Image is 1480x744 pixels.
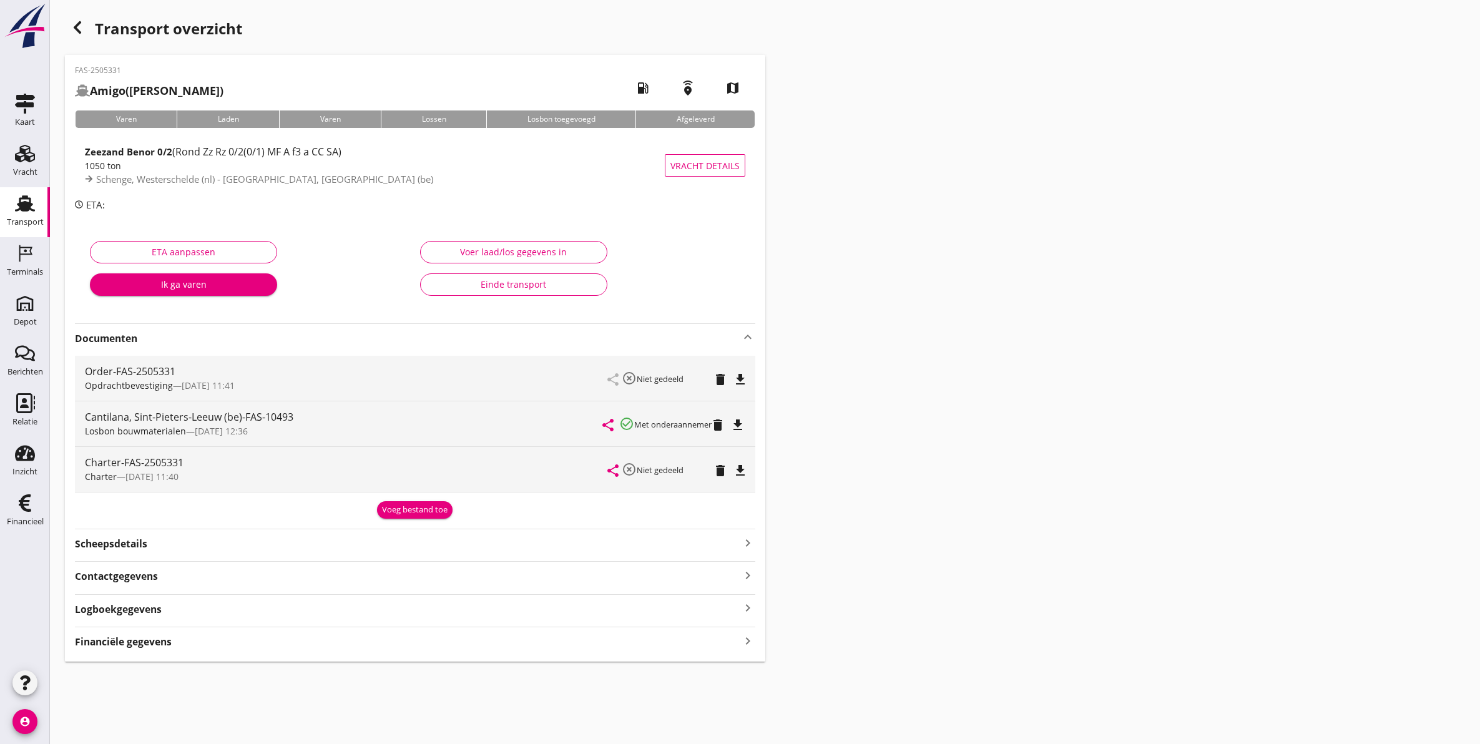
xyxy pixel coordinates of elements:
[670,159,740,172] span: Vracht details
[182,379,235,391] span: [DATE] 11:41
[733,372,748,387] i: file_download
[85,425,186,437] span: Losbon bouwmaterialen
[85,364,608,379] div: Order-FAS-2505331
[195,425,248,437] span: [DATE] 12:36
[381,110,486,128] div: Lossen
[85,470,608,483] div: —
[622,371,637,386] i: highlight_off
[637,464,684,476] small: Niet gedeeld
[625,71,660,105] i: local_gas_station
[431,245,597,258] div: Voer laad/los gegevens in
[75,537,147,551] strong: Scheepsdetails
[13,168,37,176] div: Vracht
[420,241,607,263] button: Voer laad/los gegevens in
[713,463,728,478] i: delete
[7,268,43,276] div: Terminals
[486,110,635,128] div: Losbon toegevoegd
[85,145,172,158] strong: Zeezand Benor 0/2
[710,418,725,433] i: delete
[75,65,223,76] p: FAS-2505331
[740,567,755,584] i: keyboard_arrow_right
[637,373,684,384] small: Niet gedeeld
[85,471,117,482] span: Charter
[75,82,223,99] h2: ([PERSON_NAME])
[177,110,279,128] div: Laden
[420,273,607,296] button: Einde transport
[7,218,44,226] div: Transport
[740,600,755,617] i: keyboard_arrow_right
[100,245,267,258] div: ETA aanpassen
[619,416,634,431] i: check_circle_outline
[382,504,448,516] div: Voeg bestand toe
[14,318,37,326] div: Depot
[172,145,341,159] span: (Rond Zz Rz 0/2(0/1) MF A f3 a CC SA)
[733,463,748,478] i: file_download
[635,110,755,128] div: Afgeleverd
[377,501,453,519] button: Voeg bestand toe
[90,241,277,263] button: ETA aanpassen
[715,71,750,105] i: map
[100,278,267,291] div: Ik ga varen
[75,635,172,649] strong: Financiële gegevens
[125,471,179,482] span: [DATE] 11:40
[7,517,44,526] div: Financieel
[75,138,755,193] a: Zeezand Benor 0/2(Rond Zz Rz 0/2(0/1) MF A f3 a CC SA)1050 tonSchenge, Westerschelde (nl) - [GEOG...
[12,709,37,734] i: account_circle
[85,424,603,438] div: —
[670,71,705,105] i: emergency_share
[431,278,597,291] div: Einde transport
[90,273,277,296] button: Ik ga varen
[740,534,755,551] i: keyboard_arrow_right
[622,462,637,477] i: highlight_off
[85,379,608,392] div: —
[75,569,158,584] strong: Contactgegevens
[279,110,381,128] div: Varen
[75,110,177,128] div: Varen
[600,418,615,433] i: share
[96,173,433,185] span: Schenge, Westerschelde (nl) - [GEOGRAPHIC_DATA], [GEOGRAPHIC_DATA] (be)
[86,198,105,211] span: ETA:
[75,331,740,346] strong: Documenten
[12,418,37,426] div: Relatie
[605,463,620,478] i: share
[85,159,665,172] div: 1050 ton
[2,3,47,49] img: logo-small.a267ee39.svg
[90,83,125,98] strong: Amigo
[740,330,755,345] i: keyboard_arrow_up
[7,368,43,376] div: Berichten
[740,632,755,649] i: keyboard_arrow_right
[665,154,745,177] button: Vracht details
[85,379,173,391] span: Opdrachtbevestiging
[730,418,745,433] i: file_download
[85,409,603,424] div: Cantilana, Sint-Pieters-Leeuw (be)-FAS-10493
[85,455,608,470] div: Charter-FAS-2505331
[634,419,712,430] small: Met onderaannemer
[713,372,728,387] i: delete
[12,467,37,476] div: Inzicht
[75,602,162,617] strong: Logboekgegevens
[65,15,765,45] div: Transport overzicht
[15,118,35,126] div: Kaart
